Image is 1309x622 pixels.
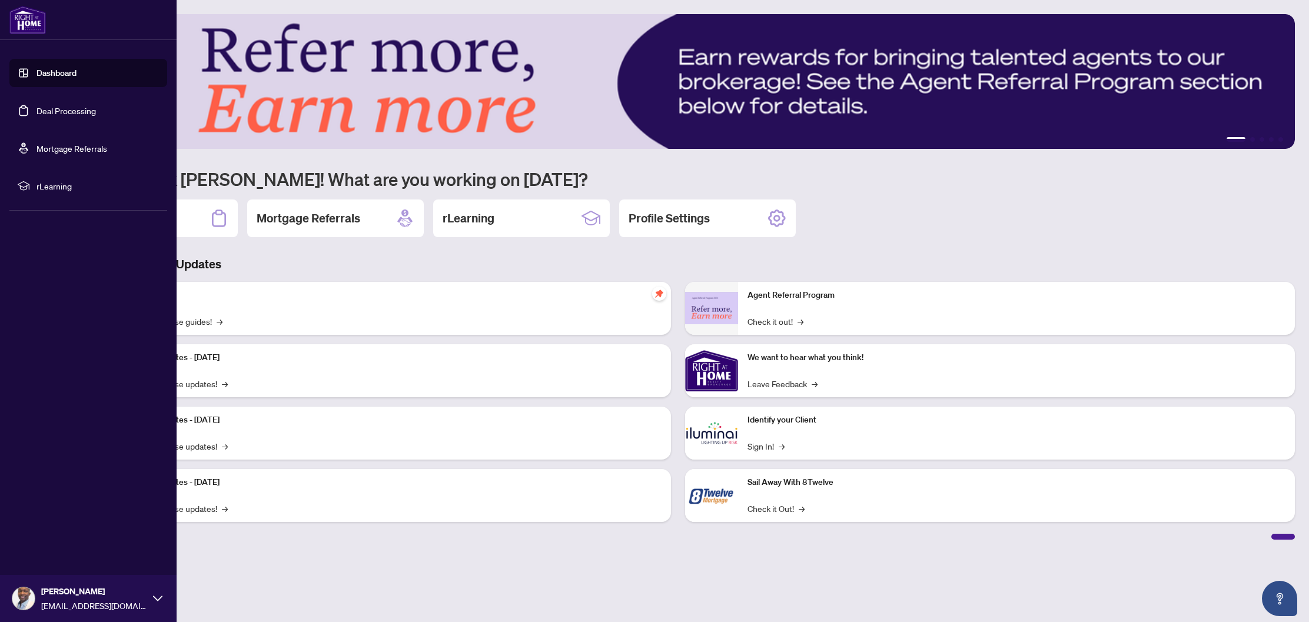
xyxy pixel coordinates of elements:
[652,287,666,301] span: pushpin
[747,476,1285,489] p: Sail Away With 8Twelve
[124,414,662,427] p: Platform Updates - [DATE]
[1227,137,1245,142] button: 1
[222,377,228,390] span: →
[1260,137,1264,142] button: 3
[685,344,738,397] img: We want to hear what you think!
[36,179,159,192] span: rLearning
[1278,137,1283,142] button: 5
[9,6,46,34] img: logo
[747,351,1285,364] p: We want to hear what you think!
[41,585,147,598] span: [PERSON_NAME]
[798,315,803,328] span: →
[36,143,107,154] a: Mortgage Referrals
[747,377,818,390] a: Leave Feedback→
[779,440,785,453] span: →
[1250,137,1255,142] button: 2
[124,351,662,364] p: Platform Updates - [DATE]
[1262,581,1297,616] button: Open asap
[812,377,818,390] span: →
[629,210,710,227] h2: Profile Settings
[124,289,662,302] p: Self-Help
[747,414,1285,427] p: Identify your Client
[36,105,96,116] a: Deal Processing
[747,315,803,328] a: Check it out!→
[61,168,1295,190] h1: Welcome back [PERSON_NAME]! What are you working on [DATE]?
[41,599,147,612] span: [EMAIL_ADDRESS][DOMAIN_NAME]
[124,476,662,489] p: Platform Updates - [DATE]
[61,256,1295,272] h3: Brokerage & Industry Updates
[257,210,360,227] h2: Mortgage Referrals
[685,407,738,460] img: Identify your Client
[36,68,77,78] a: Dashboard
[747,289,1285,302] p: Agent Referral Program
[1269,137,1274,142] button: 4
[685,292,738,324] img: Agent Referral Program
[747,440,785,453] a: Sign In!→
[799,502,805,515] span: →
[222,502,228,515] span: →
[61,14,1295,149] img: Slide 0
[443,210,494,227] h2: rLearning
[685,469,738,522] img: Sail Away With 8Twelve
[222,440,228,453] span: →
[747,502,805,515] a: Check it Out!→
[217,315,222,328] span: →
[12,587,35,610] img: Profile Icon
